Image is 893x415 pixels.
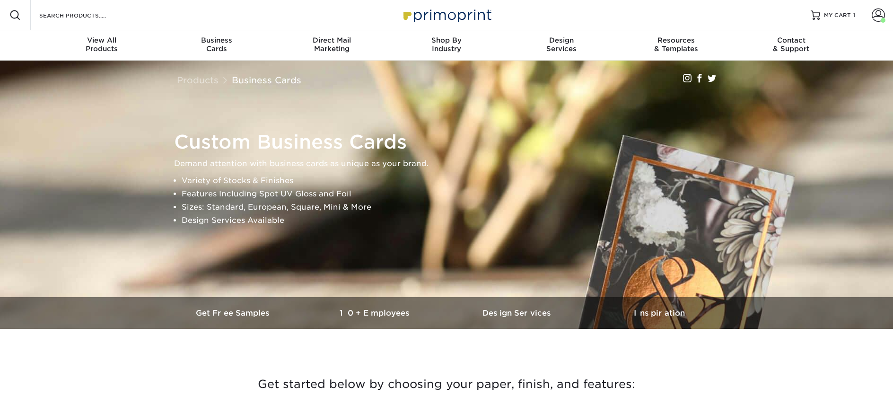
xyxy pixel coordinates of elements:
[619,36,734,44] span: Resources
[44,36,159,44] span: View All
[504,36,619,53] div: Services
[853,12,855,18] span: 1
[44,36,159,53] div: Products
[446,297,588,329] a: Design Services
[170,363,723,406] h3: Get started below by choosing your paper, finish, and features:
[182,214,727,227] li: Design Services Available
[305,297,446,329] a: 10+ Employees
[504,30,619,61] a: DesignServices
[159,36,274,44] span: Business
[163,309,305,318] h3: Get Free Samples
[174,131,727,153] h1: Custom Business Cards
[389,36,504,44] span: Shop By
[399,5,494,25] img: Primoprint
[446,309,588,318] h3: Design Services
[38,9,131,21] input: SEARCH PRODUCTS.....
[734,30,849,61] a: Contact& Support
[44,30,159,61] a: View AllProducts
[182,174,727,187] li: Variety of Stocks & Finishes
[588,309,730,318] h3: Inspiration
[824,11,851,19] span: MY CART
[159,36,274,53] div: Cards
[232,75,301,85] a: Business Cards
[305,309,446,318] h3: 10+ Employees
[734,36,849,44] span: Contact
[182,187,727,201] li: Features Including Spot UV Gloss and Foil
[389,30,504,61] a: Shop ByIndustry
[182,201,727,214] li: Sizes: Standard, European, Square, Mini & More
[159,30,274,61] a: BusinessCards
[619,30,734,61] a: Resources& Templates
[389,36,504,53] div: Industry
[163,297,305,329] a: Get Free Samples
[504,36,619,44] span: Design
[588,297,730,329] a: Inspiration
[274,30,389,61] a: Direct MailMarketing
[619,36,734,53] div: & Templates
[174,157,727,170] p: Demand attention with business cards as unique as your brand.
[177,75,219,85] a: Products
[274,36,389,53] div: Marketing
[734,36,849,53] div: & Support
[274,36,389,44] span: Direct Mail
